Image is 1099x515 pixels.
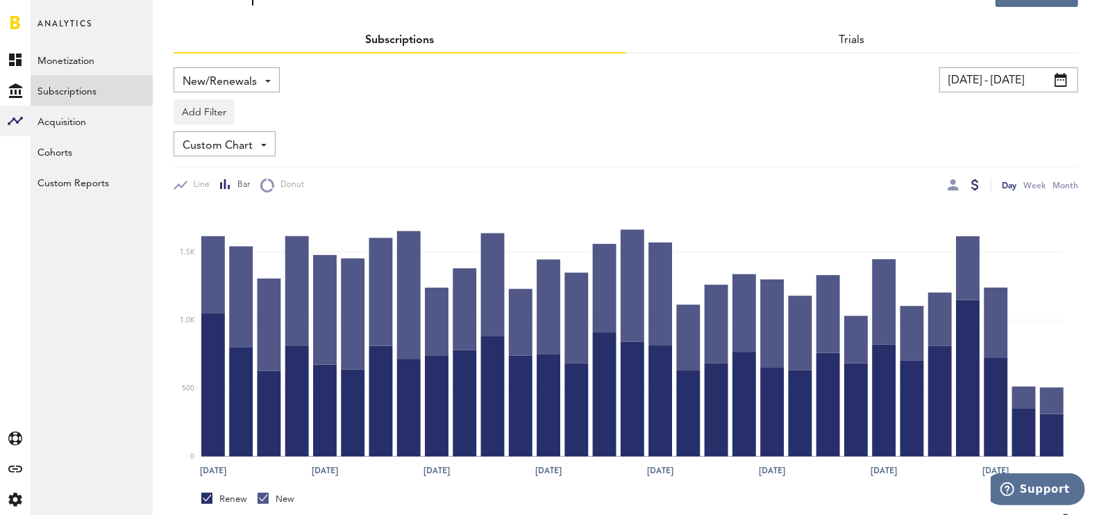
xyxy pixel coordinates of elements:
a: Subscriptions [365,35,434,46]
div: Week [1023,178,1046,193]
a: Acquisition [31,106,153,136]
a: Monetization [31,44,153,75]
a: Subscriptions [31,75,153,106]
span: Analytics [37,15,92,44]
text: [DATE] [871,465,898,477]
span: Bar [231,179,250,191]
text: [DATE] [760,465,786,477]
div: Month [1052,178,1078,193]
a: Cohorts [31,136,153,167]
text: [DATE] [423,465,450,477]
text: 0 [190,453,194,460]
text: [DATE] [535,465,562,477]
text: 500 [182,385,194,392]
text: [DATE] [200,465,226,477]
span: New/Renewals [183,70,257,94]
text: [DATE] [312,465,338,477]
text: 1.5K [180,249,195,256]
div: New [258,493,294,505]
text: [DATE] [647,465,673,477]
span: Line [187,179,210,191]
a: Custom Reports [31,167,153,197]
div: Renew [201,493,247,505]
a: Trials [839,35,865,46]
span: Custom Chart [183,134,253,158]
div: Day [1002,178,1016,193]
button: Add Filter [174,99,235,124]
iframe: Opens a widget where you can find more information [991,473,1085,508]
text: 1.0K [180,317,195,324]
text: [DATE] [983,465,1009,477]
span: Donut [274,179,304,191]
